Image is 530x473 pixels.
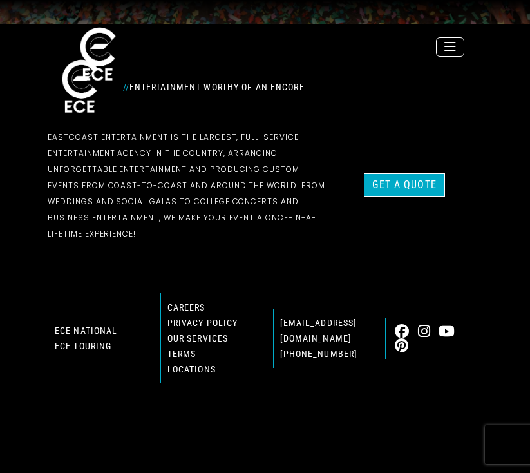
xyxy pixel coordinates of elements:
p: © 2024 EastCoast Entertainment, Inc. [48,414,482,430]
button: Toggle navigation [436,37,464,57]
a: [PHONE_NUMBER] [280,349,358,359]
a: Privacy Policy [167,318,238,328]
a: Get a Quote [364,173,444,197]
a: Careers [167,302,205,313]
a: ECE national [55,325,117,336]
img: ece_new_logo_whitev2-1.png [48,56,112,119]
a: [EMAIL_ADDRESS][DOMAIN_NAME] [280,318,357,343]
a: Locations [167,364,216,374]
img: ece_new_logo_whitev2-1.png [66,24,130,86]
a: Our Services [167,333,228,343]
a: ECE Touring [55,341,111,351]
p: EastCoast Entertainment is the largest, full-service entertainment agency in the country, arrangi... [48,129,332,242]
a: Terms [167,349,196,359]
